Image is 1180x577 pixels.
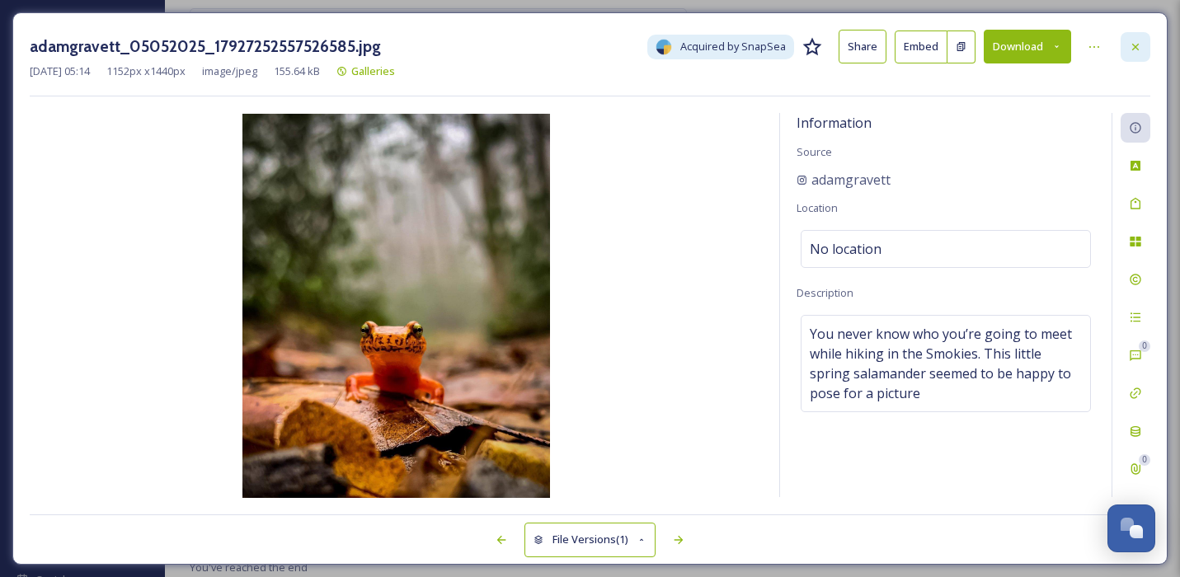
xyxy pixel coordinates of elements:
span: 1152 px x 1440 px [106,63,186,79]
div: 0 [1139,454,1150,466]
span: [DATE] 05:14 [30,63,90,79]
span: Acquired by SnapSea [680,39,786,54]
button: Open Chat [1107,504,1155,552]
span: Information [797,114,872,132]
span: Description [797,285,853,300]
span: Source [797,144,832,159]
button: Download [984,30,1071,63]
span: Galleries [351,63,395,78]
button: Embed [895,30,947,63]
button: File Versions(1) [524,523,656,556]
h3: adamgravett_05052025_17927252557526585.jpg [30,35,381,59]
button: Share [839,30,886,63]
span: 155.64 kB [274,63,320,79]
span: No location [810,239,881,259]
span: adamgravett [811,170,891,190]
span: You never know who you’re going to meet while hiking in the Smokies. This little spring salamande... [810,324,1082,403]
img: 4773a855-93e9-3e40-a11e-1fe8316366f2.jpg [30,114,763,498]
div: 0 [1139,340,1150,352]
span: image/jpeg [202,63,257,79]
span: Location [797,200,838,215]
a: adamgravett [797,170,891,190]
img: snapsea-logo.png [656,39,672,55]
